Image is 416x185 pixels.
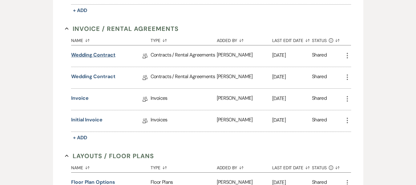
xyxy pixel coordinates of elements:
[217,89,272,110] div: [PERSON_NAME]
[65,151,154,161] button: Layouts / Floor Plans
[65,24,179,33] button: Invoice / Rental Agreements
[151,33,217,45] button: Type
[71,6,89,15] button: + Add
[272,116,312,124] p: [DATE]
[217,67,272,88] div: [PERSON_NAME]
[272,73,312,81] p: [DATE]
[272,33,312,45] button: Last Edit Date
[151,67,217,88] div: Contracts / Rental Agreements
[151,161,217,172] button: Type
[73,7,87,14] span: + Add
[312,95,327,104] div: Shared
[312,161,344,172] button: Status
[217,45,272,67] div: [PERSON_NAME]
[312,38,327,43] span: Status
[217,161,272,172] button: Added By
[312,116,327,126] div: Shared
[312,33,344,45] button: Status
[151,110,217,132] div: Invoices
[71,51,115,61] a: Wedding Contract
[272,95,312,103] p: [DATE]
[151,45,217,67] div: Contracts / Rental Agreements
[217,110,272,132] div: [PERSON_NAME]
[312,51,327,61] div: Shared
[71,33,151,45] button: Name
[71,116,103,126] a: Initial Invoice
[71,73,115,82] a: Wedding Contract
[312,166,327,170] span: Status
[272,161,312,172] button: Last Edit Date
[217,33,272,45] button: Added By
[151,89,217,110] div: Invoices
[71,133,89,142] button: + Add
[312,73,327,82] div: Shared
[73,134,87,141] span: + Add
[71,161,151,172] button: Name
[71,95,88,104] a: Invoice
[272,51,312,59] p: [DATE]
